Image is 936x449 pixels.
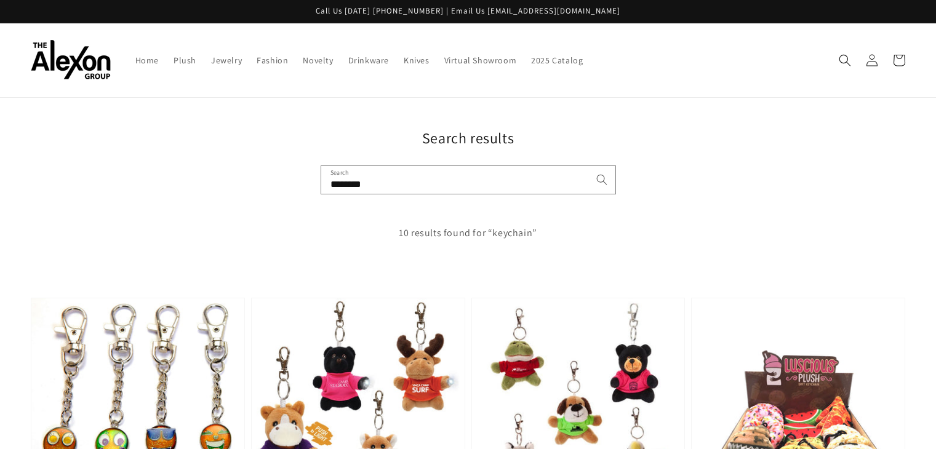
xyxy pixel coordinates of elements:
[348,55,389,66] span: Drinkware
[404,55,430,66] span: Knives
[31,224,905,242] p: 10 results found for “keychain”
[341,47,396,73] a: Drinkware
[531,55,583,66] span: 2025 Catalog
[524,47,590,73] a: 2025 Catalog
[211,55,242,66] span: Jewelry
[303,55,333,66] span: Novelty
[396,47,437,73] a: Knives
[31,129,905,148] h1: Search results
[31,40,111,80] img: The Alexon Group
[249,47,295,73] a: Fashion
[174,55,196,66] span: Plush
[444,55,517,66] span: Virtual Showroom
[204,47,249,73] a: Jewelry
[437,47,524,73] a: Virtual Showroom
[166,47,204,73] a: Plush
[257,55,288,66] span: Fashion
[831,47,858,74] summary: Search
[135,55,159,66] span: Home
[295,47,340,73] a: Novelty
[128,47,166,73] a: Home
[588,166,615,193] button: Search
